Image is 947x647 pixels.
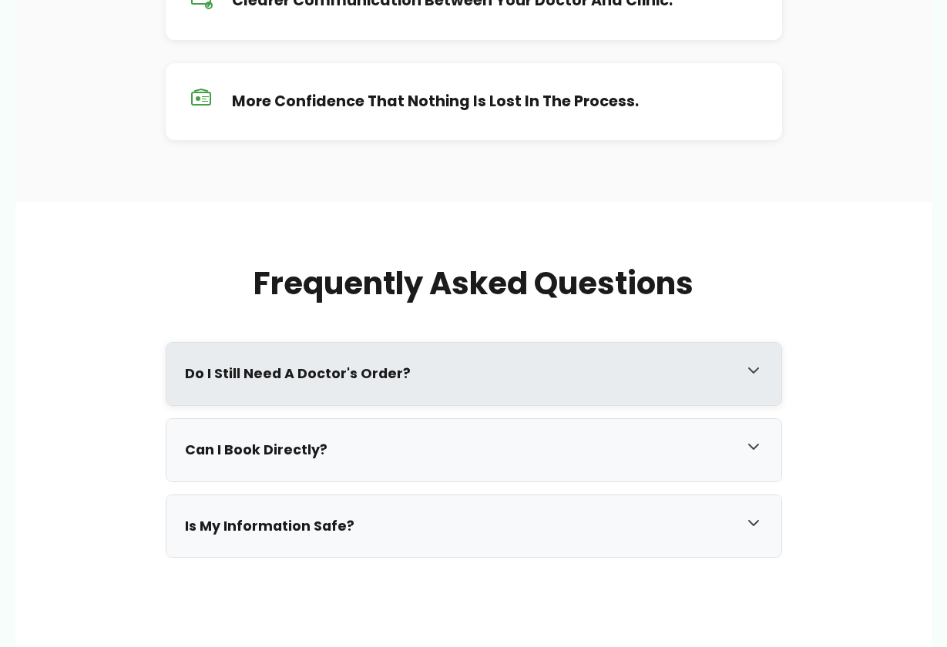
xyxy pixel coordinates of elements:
h3: Can I book directly? [185,441,732,459]
div: Can I book directly? [166,419,781,481]
div: Do I still need a doctor's order? [166,343,781,405]
h3: More confidence that nothing is lost in the process. [232,92,639,112]
h3: Do I still need a doctor's order? [185,365,732,383]
h3: Is my information safe? [185,518,732,535]
div: Is my information safe? [166,495,781,558]
h2: Frequently Asked Questions [166,263,782,303]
